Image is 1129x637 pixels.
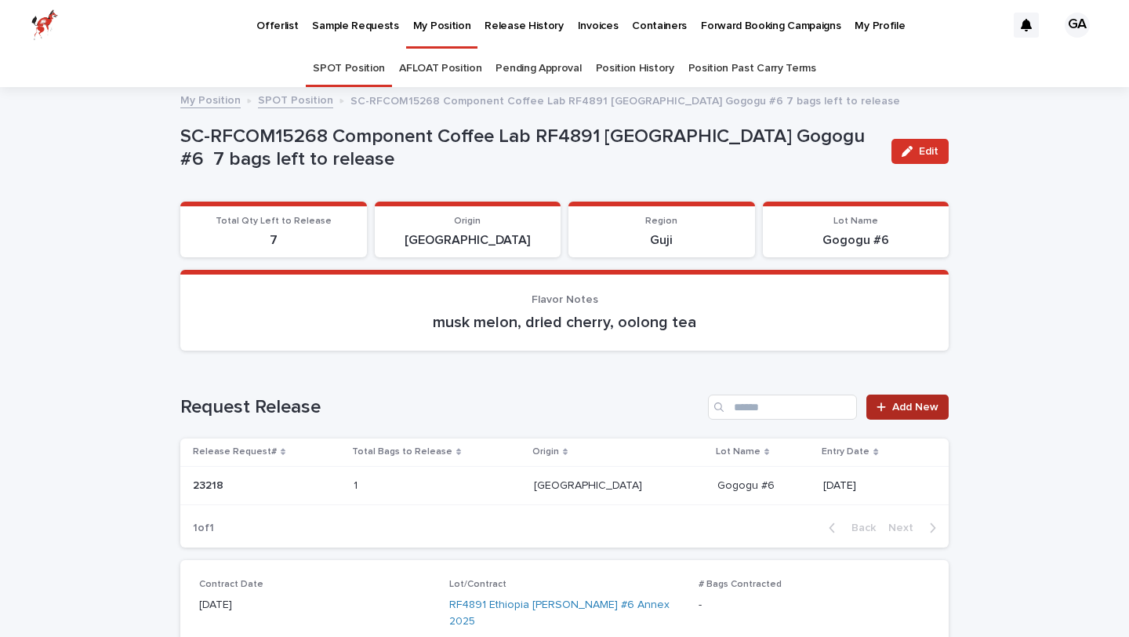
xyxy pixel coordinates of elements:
span: # Bags Contracted [699,580,782,589]
span: Back [842,522,876,533]
span: Next [888,522,923,533]
p: Gogogu #6 [772,233,940,248]
img: zttTXibQQrCfv9chImQE [31,9,58,41]
p: [GEOGRAPHIC_DATA] [534,476,645,493]
a: My Position [180,90,241,108]
span: Total Qty Left to Release [216,217,332,226]
a: RF4891 Ethiopia [PERSON_NAME] #6 Annex 2025 [449,597,681,630]
a: Position Past Carry Terms [688,50,816,87]
p: 1 [354,476,361,493]
a: SPOT Position [313,50,385,87]
p: Entry Date [822,443,869,460]
span: Edit [919,146,938,157]
p: musk melon, dried cherry, oolong tea [199,313,930,332]
a: Position History [596,50,674,87]
span: Flavor Notes [532,294,598,305]
div: GA [1065,13,1090,38]
p: Release Request# [193,443,277,460]
p: SC-RFCOM15268 Component Coffee Lab RF4891 [GEOGRAPHIC_DATA] Gogogu #6 7 bags left to release [350,91,900,108]
p: Total Bags to Release [352,443,452,460]
span: Origin [454,217,481,226]
a: Pending Approval [496,50,581,87]
a: SPOT Position [258,90,333,108]
tr: 2321823218 11 [GEOGRAPHIC_DATA][GEOGRAPHIC_DATA] Gogogu #6Gogogu #6 [DATE] [180,466,949,505]
a: AFLOAT Position [399,50,481,87]
p: 23218 [193,476,227,493]
button: Back [816,521,882,535]
p: [DATE] [823,479,924,493]
span: Add New [892,402,938,413]
span: Lot Name [833,217,878,226]
a: Add New [866,395,949,420]
p: Lot Name [716,443,761,460]
h1: Request Release [180,396,702,419]
p: [GEOGRAPHIC_DATA] [384,233,552,248]
p: [DATE] [199,597,430,613]
p: 7 [190,233,358,248]
span: Lot/Contract [449,580,506,589]
p: Origin [532,443,559,460]
p: SC-RFCOM15268 Component Coffee Lab RF4891 [GEOGRAPHIC_DATA] Gogogu #6 7 bags left to release [180,126,879,171]
p: - [699,597,930,613]
p: Guji [578,233,746,248]
input: Search [708,395,857,420]
span: Contract Date [199,580,263,589]
p: Gogogu #6 [717,476,778,493]
p: 1 of 1 [180,509,227,548]
button: Edit [891,139,949,164]
span: Region [645,217,677,226]
button: Next [882,521,949,535]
